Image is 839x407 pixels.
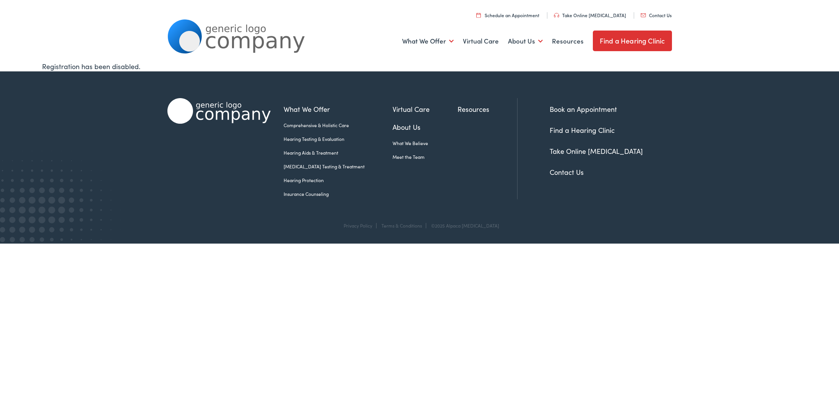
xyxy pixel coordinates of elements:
[550,167,584,177] a: Contact Us
[550,125,615,135] a: Find a Hearing Clinic
[284,122,393,129] a: Comprehensive & Holistic Care
[458,104,517,114] a: Resources
[284,177,393,184] a: Hearing Protection
[427,223,499,228] div: ©2025 Alpaca [MEDICAL_DATA]
[393,122,458,132] a: About Us
[463,27,499,55] a: Virtual Care
[42,61,797,71] div: Registration has been disabled.
[508,27,543,55] a: About Us
[550,104,617,114] a: Book an Appointment
[552,27,584,55] a: Resources
[284,104,393,114] a: What We Offer
[550,146,643,156] a: Take Online [MEDICAL_DATA]
[344,222,372,229] a: Privacy Policy
[167,98,271,124] img: Alpaca Audiology
[393,153,458,160] a: Meet the Team
[476,12,539,18] a: Schedule an Appointment
[393,104,458,114] a: Virtual Care
[393,140,458,147] a: What We Believe
[554,12,626,18] a: Take Online [MEDICAL_DATA]
[284,149,393,156] a: Hearing Aids & Treatment
[381,222,422,229] a: Terms & Conditions
[476,13,481,18] img: utility icon
[554,13,559,18] img: utility icon
[284,136,393,142] a: Hearing Testing & Evaluation
[593,31,672,51] a: Find a Hearing Clinic
[284,191,393,197] a: Insurance Counseling
[641,13,646,17] img: utility icon
[402,27,454,55] a: What We Offer
[641,12,672,18] a: Contact Us
[284,163,393,170] a: [MEDICAL_DATA] Testing & Treatment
